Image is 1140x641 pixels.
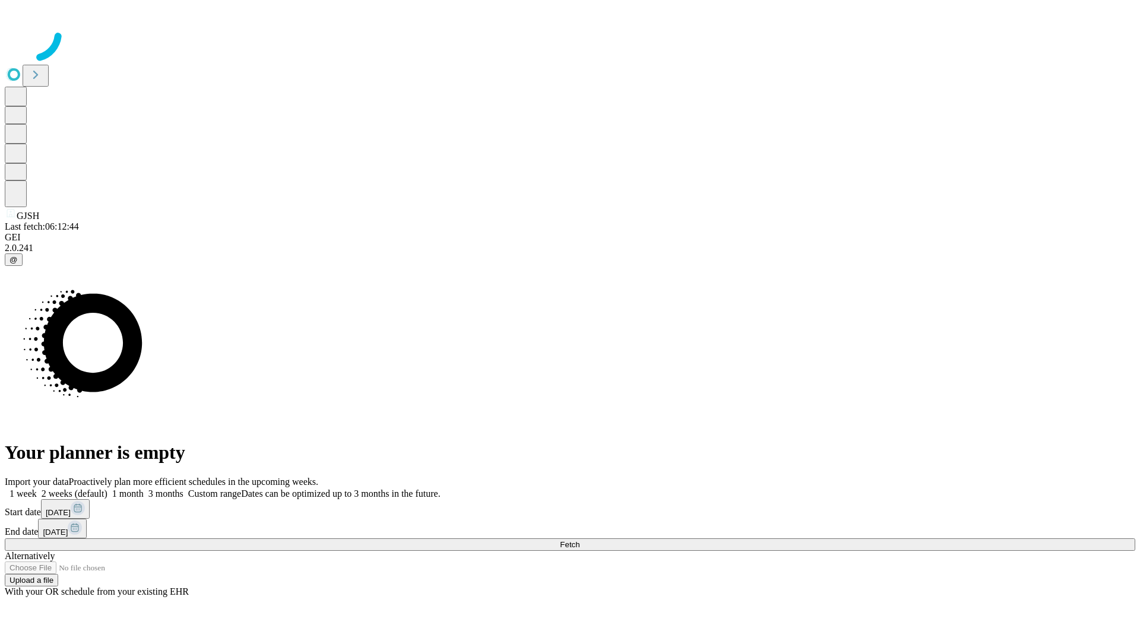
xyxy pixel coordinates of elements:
[9,255,18,264] span: @
[5,499,1135,519] div: Start date
[42,488,107,499] span: 2 weeks (default)
[112,488,144,499] span: 1 month
[5,253,23,266] button: @
[5,442,1135,464] h1: Your planner is empty
[38,519,87,538] button: [DATE]
[5,232,1135,243] div: GEI
[5,551,55,561] span: Alternatively
[43,528,68,537] span: [DATE]
[69,477,318,487] span: Proactively plan more efficient schedules in the upcoming weeks.
[148,488,183,499] span: 3 months
[5,477,69,487] span: Import your data
[241,488,440,499] span: Dates can be optimized up to 3 months in the future.
[188,488,241,499] span: Custom range
[41,499,90,519] button: [DATE]
[5,538,1135,551] button: Fetch
[46,508,71,517] span: [DATE]
[17,211,39,221] span: GJSH
[5,519,1135,538] div: End date
[560,540,579,549] span: Fetch
[5,243,1135,253] div: 2.0.241
[5,586,189,596] span: With your OR schedule from your existing EHR
[5,221,79,231] span: Last fetch: 06:12:44
[5,574,58,586] button: Upload a file
[9,488,37,499] span: 1 week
